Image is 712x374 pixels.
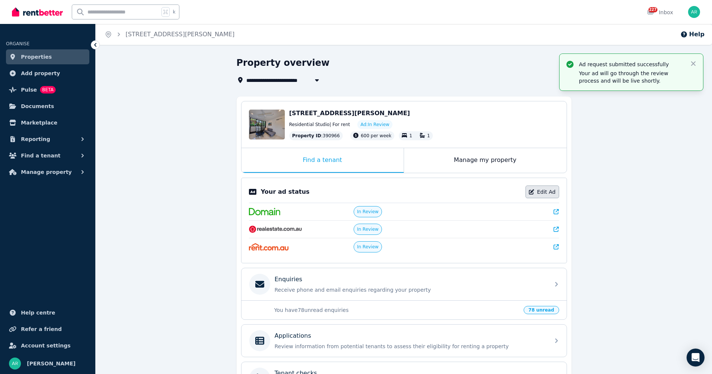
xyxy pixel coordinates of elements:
[6,115,89,130] a: Marketplace
[21,325,62,334] span: Refer a friend
[6,322,89,337] a: Refer a friend
[357,226,379,232] span: In Review
[261,187,309,196] p: Your ad status
[680,30,705,39] button: Help
[9,358,21,370] img: Alejandra Reyes
[6,338,89,353] a: Account settings
[21,135,50,144] span: Reporting
[648,7,657,12] span: 227
[289,110,410,117] span: [STREET_ADDRESS][PERSON_NAME]
[292,133,321,139] span: Property ID
[274,306,519,314] p: You have 78 unread enquiries
[275,286,545,294] p: Receive phone and email enquiries regarding your property
[275,343,545,350] p: Review information from potential tenants to assess their eligibility for renting a property
[249,208,280,215] img: Domain.com.au
[275,331,311,340] p: Applications
[21,118,57,127] span: Marketplace
[21,52,52,61] span: Properties
[6,132,89,147] button: Reporting
[241,148,404,173] div: Find a tenant
[687,349,705,367] div: Open Intercom Messenger
[21,168,72,177] span: Manage property
[40,86,56,93] span: BETA
[525,186,559,198] a: Edit Ad
[173,9,175,15] span: k
[249,243,289,251] img: Rent.com.au
[249,226,302,233] img: RealEstate.com.au
[357,244,379,250] span: In Review
[688,6,700,18] img: Alejandra Reyes
[360,122,389,128] span: Ad: In Review
[361,133,391,138] span: 600 per week
[404,148,567,173] div: Manage my property
[21,102,54,111] span: Documents
[427,133,430,138] span: 1
[357,209,379,215] span: In Review
[524,306,559,314] span: 78 unread
[21,308,55,317] span: Help centre
[241,268,567,300] a: EnquiriesReceive phone and email enquiries regarding your property
[6,99,89,114] a: Documents
[6,41,30,46] span: ORGANISE
[579,61,684,68] p: Ad request submitted successfully
[289,131,343,140] div: : 390966
[6,66,89,81] a: Add property
[579,70,684,85] p: Your ad will go through the review process and will be live shortly.
[647,9,673,16] div: Inbox
[21,151,61,160] span: Find a tenant
[21,69,60,78] span: Add property
[241,325,567,357] a: ApplicationsReview information from potential tenants to assess their eligibility for renting a p...
[409,133,412,138] span: 1
[275,275,302,284] p: Enquiries
[27,359,75,368] span: [PERSON_NAME]
[289,122,350,128] span: Residential Studio | For rent
[6,49,89,64] a: Properties
[6,148,89,163] button: Find a tenant
[6,82,89,97] a: PulseBETA
[21,341,71,350] span: Account settings
[126,31,235,38] a: [STREET_ADDRESS][PERSON_NAME]
[96,24,244,45] nav: Breadcrumb
[6,305,89,320] a: Help centre
[21,85,37,94] span: Pulse
[237,57,330,69] h1: Property overview
[12,6,63,18] img: RentBetter
[6,165,89,180] button: Manage property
